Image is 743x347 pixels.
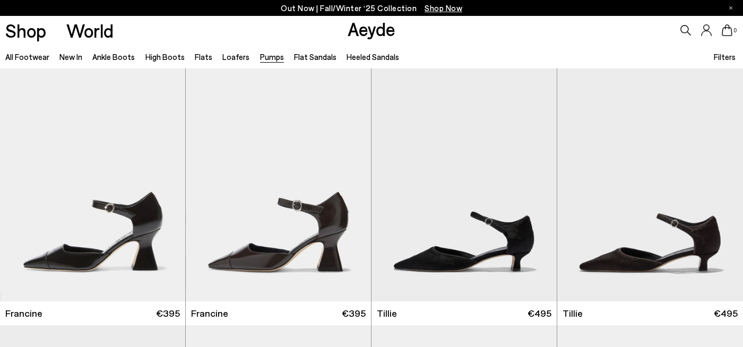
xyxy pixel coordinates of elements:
p: Out Now | Fall/Winter ‘25 Collection [281,2,462,15]
span: Francine [5,307,42,320]
a: All Footwear [5,52,49,62]
span: 0 [732,28,738,33]
span: Francine [191,307,228,320]
a: Loafers [222,52,249,62]
a: High Boots [145,52,185,62]
a: 0 [722,24,732,36]
a: Shop [5,21,46,40]
span: Tillie [563,307,583,320]
a: Aeyde [348,18,395,40]
a: New In [59,52,82,62]
span: €395 [342,307,366,320]
a: Flat Sandals [294,52,336,62]
span: €395 [156,307,180,320]
span: €495 [528,307,551,320]
span: Navigate to /collections/new-in [425,3,462,13]
a: Flats [195,52,212,62]
img: Tillie Ponyhair Pumps [557,68,743,301]
a: Heeled Sandals [347,52,399,62]
a: Ankle Boots [92,52,135,62]
a: World [66,21,114,40]
span: €495 [714,307,738,320]
span: Tillie [377,307,397,320]
img: Tillie Ponyhair Pumps [371,68,557,301]
a: Pumps [260,52,284,62]
a: Tillie €495 [557,301,743,325]
a: Tillie €495 [371,301,557,325]
span: Filters [714,52,736,62]
img: Francine Ankle Strap Pumps [186,68,371,301]
a: Francine €395 [186,301,371,325]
